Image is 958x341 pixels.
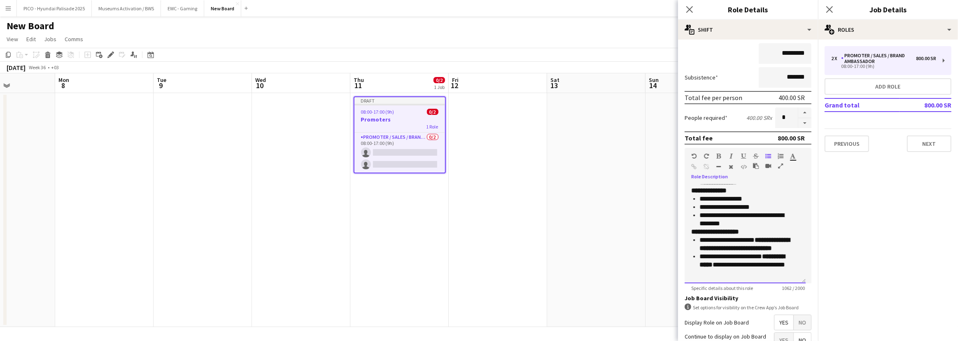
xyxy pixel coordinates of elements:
[58,76,69,84] span: Mon
[831,56,841,61] div: 2 x
[778,163,783,169] button: Fullscreen
[794,315,811,330] span: No
[550,76,559,84] span: Sat
[746,114,772,121] div: 400.00 SR x
[41,34,60,44] a: Jobs
[691,153,697,159] button: Undo
[354,116,445,123] h3: Promoters
[825,98,900,112] td: Grand total
[907,135,951,152] button: Next
[204,0,241,16] button: New Board
[254,81,266,90] span: 10
[23,34,39,44] a: Edit
[841,53,916,64] div: Promoter / Sales / Brand Ambassador
[818,20,958,40] div: Roles
[3,34,21,44] a: View
[825,135,869,152] button: Previous
[685,319,749,326] label: Display Role on Job Board
[44,35,56,43] span: Jobs
[831,64,936,68] div: 08:00-17:00 (9h)
[741,153,746,159] button: Underline
[678,4,818,15] h3: Role Details
[685,304,811,311] div: Set options for visibility on the Crew App’s Job Board
[434,77,445,83] span: 0/2
[7,35,18,43] span: View
[92,0,161,16] button: Museums Activation / BWS
[775,285,811,291] span: 1062 / 2000
[427,124,438,130] span: 1 Role
[549,81,559,90] span: 13
[17,0,92,16] button: PICO - Hyundai Palisade 2025
[779,93,805,102] div: 400.00 SR
[685,294,811,302] h3: Job Board Visibility
[900,98,951,112] td: 800.00 SR
[728,153,734,159] button: Italic
[452,76,459,84] span: Fri
[678,20,818,40] div: Shift
[825,78,951,95] button: Add role
[774,315,793,330] span: Yes
[65,35,83,43] span: Comms
[7,20,54,32] h1: New Board
[26,35,36,43] span: Edit
[704,153,709,159] button: Redo
[451,81,459,90] span: 12
[7,63,26,72] div: [DATE]
[352,81,364,90] span: 11
[685,93,742,102] div: Total fee per person
[716,163,722,170] button: Horizontal Line
[157,76,166,84] span: Tue
[916,56,936,61] div: 800.00 SR
[790,153,796,159] button: Text Color
[716,153,722,159] button: Bold
[648,81,659,90] span: 14
[434,84,445,90] div: 1 Job
[361,109,394,115] span: 08:00-17:00 (9h)
[427,109,438,115] span: 0/2
[765,153,771,159] button: Unordered List
[728,163,734,170] button: Clear Formatting
[649,76,659,84] span: Sun
[685,134,713,142] div: Total fee
[354,76,364,84] span: Thu
[51,64,59,70] div: +03
[753,153,759,159] button: Strikethrough
[27,64,48,70] span: Week 36
[818,4,958,15] h3: Job Details
[778,153,783,159] button: Ordered List
[753,163,759,169] button: Paste as plain text
[778,134,805,142] div: 800.00 SR
[255,76,266,84] span: Wed
[741,163,746,170] button: HTML Code
[156,81,166,90] span: 9
[798,107,811,118] button: Increase
[161,0,204,16] button: EWC - Gaming
[685,285,760,291] span: Specific details about this role
[61,34,86,44] a: Comms
[685,74,718,81] label: Subsistence
[354,96,446,173] app-job-card: Draft08:00-17:00 (9h)0/2Promoters1 RolePromoter / Sales / Brand Ambassador0/208:00-17:00 (9h)
[354,97,445,104] div: Draft
[765,163,771,169] button: Insert video
[57,81,69,90] span: 8
[685,114,727,121] label: People required
[798,118,811,128] button: Decrease
[354,133,445,173] app-card-role: Promoter / Sales / Brand Ambassador0/208:00-17:00 (9h)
